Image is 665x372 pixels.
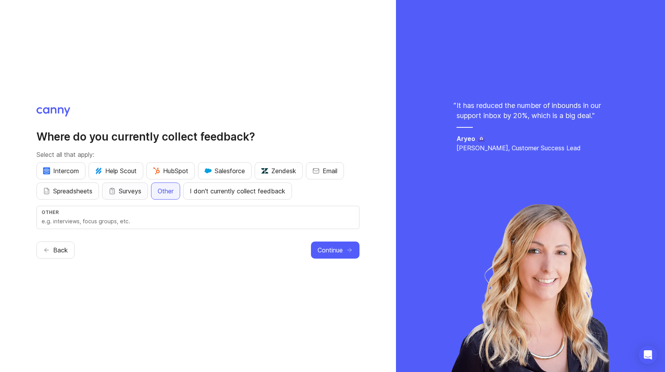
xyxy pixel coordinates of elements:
[89,162,143,179] button: Help Scout
[261,167,268,174] img: UniZRqrCPz6BHUWevMzgDJ1FW4xaGg2egd7Chm8uY0Al1hkDyjqDa8Lkk0kDEdqKkBok+T4wfoD0P0o6UMciQ8AAAAASUVORK...
[639,346,657,364] div: Open Intercom Messenger
[53,245,68,255] span: Back
[205,167,212,174] img: GKxMRLiRsgdWqxrdBeWfGK5kaZ2alx1WifDSa2kSTsK6wyJURKhUuPoQRYzjholVGzT2A2owx2gHwZoyZHHCYJ8YNOAZj3DSg...
[158,186,174,196] span: Other
[36,162,85,179] button: Intercom
[95,167,102,174] img: kV1LT1TqjqNHPtRK7+FoaplE1qRq1yqhg056Z8K5Oc6xxgIuf0oNQ9LelJqbcyPisAf0C9LDpX5UIuAAAAAElFTkSuQmCC
[318,245,343,255] span: Continue
[43,167,50,174] img: eRR1duPH6fQxdnSV9IruPjCimau6md0HxlPR81SIPROHX1VjYjAN9a41AAAAAElFTkSuQmCC
[198,162,252,179] button: Salesforce
[205,166,245,176] span: Salesforce
[190,186,285,196] span: I don't currently collect feedback
[255,162,303,179] button: Zendesk
[36,242,75,259] button: Back
[153,166,188,176] span: HubSpot
[36,107,70,116] img: Canny logo
[457,134,475,143] h5: Aryeo
[42,209,354,215] div: Other
[36,130,359,144] h2: Where do you currently collect feedback?
[183,183,292,200] button: I don't currently collect feedback
[43,166,79,176] span: Intercom
[95,166,137,176] span: Help Scout
[153,167,160,174] img: G+3M5qq2es1si5SaumCnMN47tP1CvAZneIVX5dcx+oz+ZLhv4kfP9DwAAAABJRU5ErkJggg==
[261,166,296,176] span: Zendesk
[102,183,148,200] button: Surveys
[323,166,337,176] span: Email
[311,242,359,259] button: Continue
[457,101,604,121] p: It has reduced the number of inbounds in our support inbox by 20%, which is a big deal. "
[36,183,99,200] button: Spreadsheets
[42,217,354,226] input: e.g. interviews, focus groups, etc.
[119,186,141,196] span: Surveys
[146,162,195,179] button: HubSpot
[450,201,611,372] img: chelsea-96a536e71b9ea441f0eb6422f2eb9514.webp
[36,150,359,159] p: Select all that apply:
[457,143,604,153] p: [PERSON_NAME], Customer Success Lead
[53,186,92,196] span: Spreadsheets
[306,162,344,179] button: Email
[151,183,180,200] button: Other
[478,136,484,142] img: Aryeo logo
